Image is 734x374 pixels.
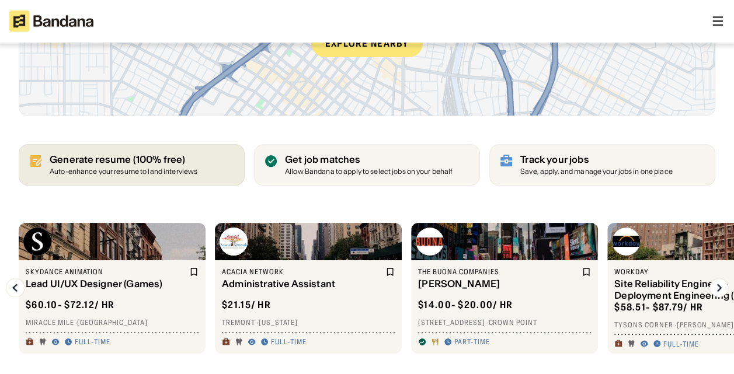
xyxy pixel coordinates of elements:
[285,168,453,176] div: Allow Bandana to apply to select jobs on your behalf
[220,228,248,256] img: Acacia Network logo
[26,318,199,327] div: Miracle Mile · [GEOGRAPHIC_DATA]
[19,223,206,354] a: Skydance Animation logoSkydance AnimationLead UI/UX Designer (Games)$60.10- $72.12/ hrMiracle Mil...
[19,144,245,186] a: Generate resume (100% free)Auto-enhance your resume to land interviews
[9,11,93,32] img: Bandana logotype
[418,299,513,311] div: $ 14.00 - $20.00 / hr
[418,318,591,327] div: [STREET_ADDRESS] · Crown Point
[663,340,699,349] div: Full-time
[215,223,402,354] a: Acacia Network logoAcacia NetworkAdministrative Assistant$21.15/ hrTremont ·[US_STATE]Full-time
[311,29,423,57] div: Explore nearby
[26,299,114,311] div: $ 60.10 - $72.12 / hr
[418,267,579,277] div: The Buona Companies
[26,278,187,289] div: Lead UI/UX Designer (Games)
[411,223,598,354] a: The Buona Companies logoThe Buona Companies[PERSON_NAME]$14.00- $20.00/ hr[STREET_ADDRESS] ·Crown...
[416,228,444,256] img: The Buona Companies logo
[418,278,579,289] div: [PERSON_NAME]
[254,144,480,186] a: Get job matches Allow Bandana to apply to select jobs on your behalf
[222,267,383,277] div: Acacia Network
[612,228,640,256] img: Workday logo
[222,318,395,327] div: Tremont · [US_STATE]
[26,267,187,277] div: Skydance Animation
[520,168,673,176] div: Save, apply, and manage your jobs in one place
[222,278,383,289] div: Administrative Assistant
[285,154,453,165] div: Get job matches
[271,337,307,347] div: Full-time
[6,278,25,297] img: Left Arrow
[614,301,703,313] div: $ 58.51 - $87.79 / hr
[489,144,715,186] a: Track your jobs Save, apply, and manage your jobs in one place
[222,299,271,311] div: $ 21.15 / hr
[23,228,51,256] img: Skydance Animation logo
[75,337,110,347] div: Full-time
[520,154,673,165] div: Track your jobs
[709,278,728,297] img: Right Arrow
[50,154,197,165] div: Generate resume
[454,337,490,347] div: Part-time
[50,168,197,176] div: Auto-enhance your resume to land interviews
[133,153,186,165] span: (100% free)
